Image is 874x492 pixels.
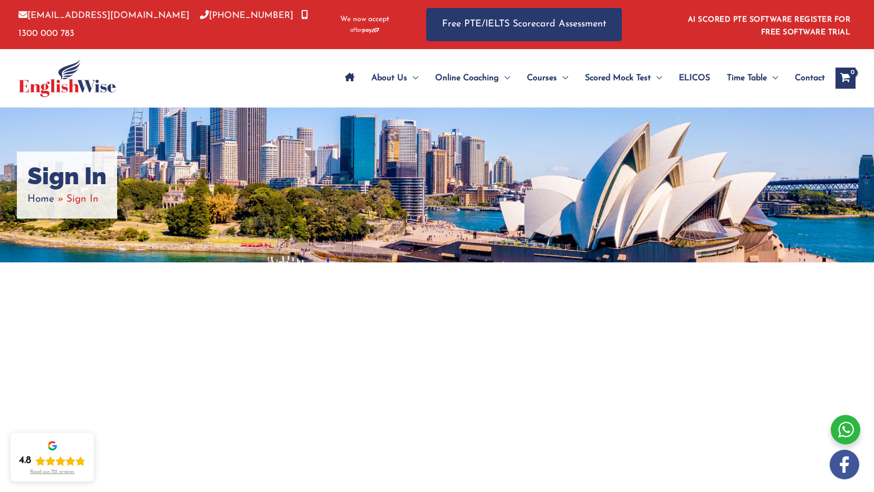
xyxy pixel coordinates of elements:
[527,60,557,97] span: Courses
[518,60,577,97] a: CoursesMenu Toggle
[499,60,510,97] span: Menu Toggle
[18,59,116,97] img: cropped-ew-logo
[19,455,31,467] div: 4.8
[795,60,825,97] span: Contact
[19,455,85,467] div: Rating: 4.8 out of 5
[585,60,651,97] span: Scored Mock Test
[371,60,407,97] span: About Us
[66,194,99,204] span: Sign In
[30,469,74,475] div: Read our 721 reviews
[577,60,670,97] a: Scored Mock TestMenu Toggle
[27,162,107,191] h1: Sign In
[718,60,786,97] a: Time TableMenu Toggle
[340,14,389,25] span: We now accept
[767,60,778,97] span: Menu Toggle
[27,194,54,204] a: Home
[350,27,379,33] img: Afterpay-Logo
[681,7,856,42] aside: Header Widget 1
[651,60,662,97] span: Menu Toggle
[426,8,622,41] a: Free PTE/IELTS Scorecard Assessment
[200,11,293,20] a: [PHONE_NUMBER]
[18,11,189,20] a: [EMAIL_ADDRESS][DOMAIN_NAME]
[670,60,718,97] a: ELICOS
[407,60,418,97] span: Menu Toggle
[363,60,427,97] a: About UsMenu Toggle
[727,60,767,97] span: Time Table
[679,60,710,97] span: ELICOS
[427,60,518,97] a: Online CoachingMenu Toggle
[337,60,825,97] nav: Site Navigation: Main Menu
[835,68,856,89] a: View Shopping Cart, empty
[290,315,585,481] iframe: YouTube video player
[18,11,308,37] a: 1300 000 783
[27,191,107,208] nav: Breadcrumbs
[830,450,859,479] img: white-facebook.png
[688,16,851,36] a: AI SCORED PTE SOFTWARE REGISTER FOR FREE SOFTWARE TRIAL
[786,60,825,97] a: Contact
[435,60,499,97] span: Online Coaching
[557,60,568,97] span: Menu Toggle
